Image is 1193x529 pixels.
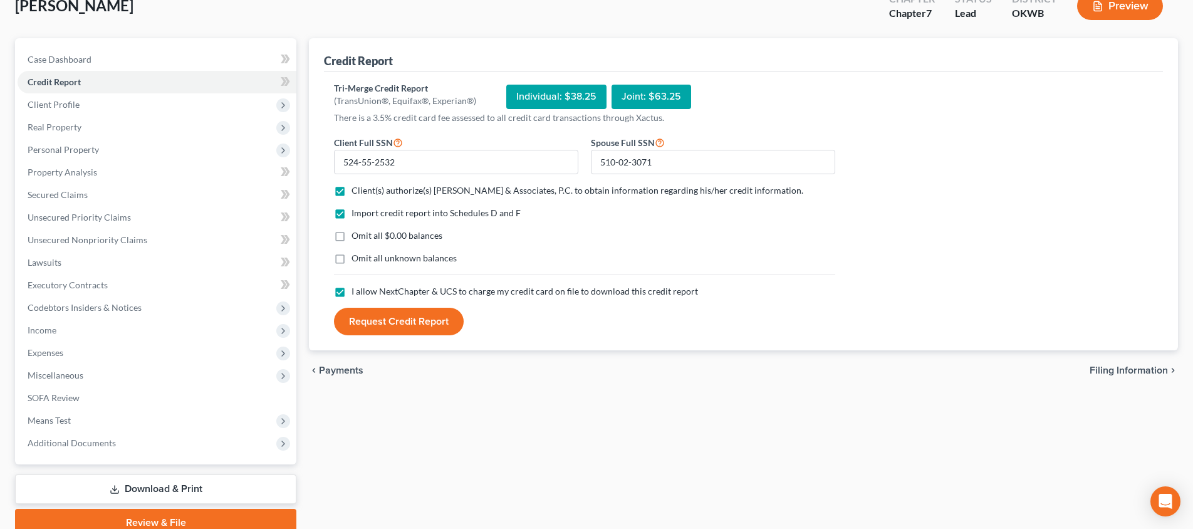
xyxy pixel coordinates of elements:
[955,6,992,21] div: Lead
[1150,486,1180,516] div: Open Intercom Messenger
[591,150,835,175] input: XXX-XX-XXXX
[334,95,476,107] div: (TransUnion®, Equifax®, Experian®)
[612,85,691,109] div: Joint: $63.25
[319,365,363,375] span: Payments
[334,150,578,175] input: XXX-XX-XXXX
[1090,365,1168,375] span: Filing Information
[1090,365,1178,375] button: Filing Information chevron_right
[352,207,521,218] span: Import credit report into Schedules D and F
[309,365,363,375] button: chevron_left Payments
[926,7,932,19] span: 7
[18,387,296,409] a: SOFA Review
[28,302,142,313] span: Codebtors Insiders & Notices
[28,392,80,403] span: SOFA Review
[28,99,80,110] span: Client Profile
[334,82,476,95] div: Tri-Merge Credit Report
[18,161,296,184] a: Property Analysis
[18,71,296,93] a: Credit Report
[1168,365,1178,375] i: chevron_right
[28,325,56,335] span: Income
[506,85,607,109] div: Individual: $38.25
[352,185,803,196] span: Client(s) authorize(s) [PERSON_NAME] & Associates, P.C. to obtain information regarding his/her c...
[28,234,147,245] span: Unsecured Nonpriority Claims
[1012,6,1057,21] div: OKWB
[18,184,296,206] a: Secured Claims
[18,229,296,251] a: Unsecured Nonpriority Claims
[18,274,296,296] a: Executory Contracts
[334,137,393,148] span: Client Full SSN
[309,365,319,375] i: chevron_left
[28,189,88,200] span: Secured Claims
[591,137,655,148] span: Spouse Full SSN
[28,212,131,223] span: Unsecured Priority Claims
[28,370,83,380] span: Miscellaneous
[352,230,442,241] span: Omit all $0.00 balances
[28,167,97,177] span: Property Analysis
[18,48,296,71] a: Case Dashboard
[15,474,296,504] a: Download & Print
[28,437,116,448] span: Additional Documents
[352,253,457,263] span: Omit all unknown balances
[28,347,63,358] span: Expenses
[28,76,81,87] span: Credit Report
[28,280,108,290] span: Executory Contracts
[334,112,835,124] p: There is a 3.5% credit card fee assessed to all credit card transactions through Xactus.
[28,415,71,426] span: Means Test
[352,286,698,296] span: I allow NextChapter & UCS to charge my credit card on file to download this credit report
[889,6,935,21] div: Chapter
[28,144,99,155] span: Personal Property
[28,257,61,268] span: Lawsuits
[18,206,296,229] a: Unsecured Priority Claims
[18,251,296,274] a: Lawsuits
[28,54,91,65] span: Case Dashboard
[334,308,464,335] button: Request Credit Report
[28,122,81,132] span: Real Property
[324,53,393,68] div: Credit Report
